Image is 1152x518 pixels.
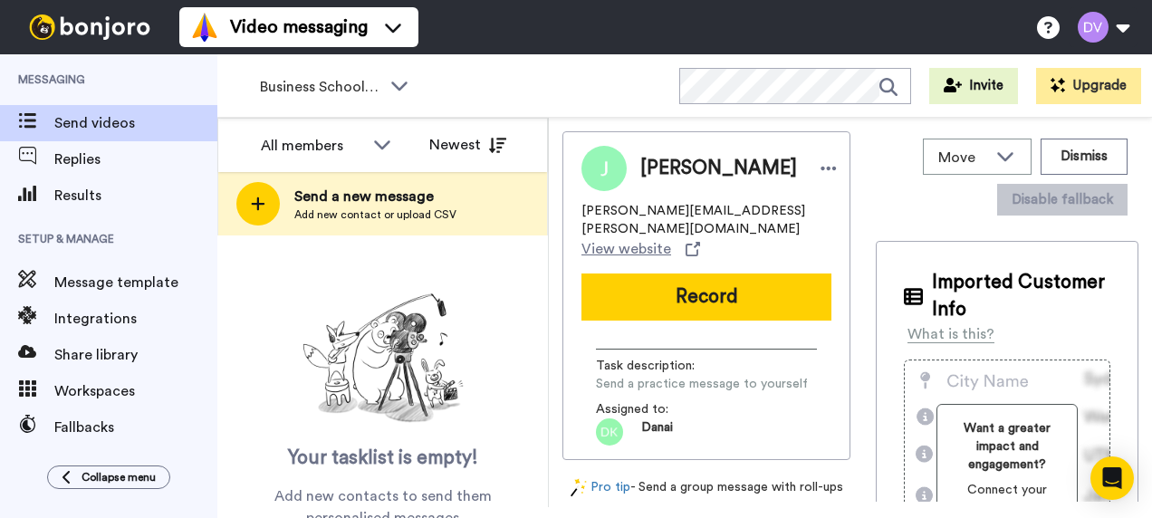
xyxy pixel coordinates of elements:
[596,357,723,375] span: Task description :
[641,418,673,446] span: Danai
[929,68,1018,104] button: Invite
[596,400,723,418] span: Assigned to:
[54,112,217,134] span: Send videos
[54,308,217,330] span: Integrations
[596,375,808,393] span: Send a practice message to yourself
[47,465,170,489] button: Collapse menu
[260,76,381,98] span: Business School 2025
[596,418,623,446] img: dk.png
[932,269,1110,323] span: Imported Customer Info
[293,286,474,431] img: ready-set-action.png
[938,147,987,168] span: Move
[294,207,456,222] span: Add new contact or upload CSV
[294,186,456,207] span: Send a new message
[997,184,1128,216] button: Disable fallback
[54,417,217,438] span: Fallbacks
[54,272,217,293] span: Message template
[82,470,156,484] span: Collapse menu
[416,127,520,163] button: Newest
[1090,456,1134,500] div: Open Intercom Messenger
[1036,68,1141,104] button: Upgrade
[1041,139,1128,175] button: Dismiss
[581,238,671,260] span: View website
[640,155,797,182] span: [PERSON_NAME]
[190,13,219,42] img: vm-color.svg
[288,445,478,472] span: Your tasklist is empty!
[261,135,364,157] div: All members
[54,149,217,170] span: Replies
[22,14,158,40] img: bj-logo-header-white.svg
[54,185,217,206] span: Results
[54,380,217,402] span: Workspaces
[54,344,217,366] span: Share library
[562,478,850,497] div: - Send a group message with roll-ups
[907,323,994,345] div: What is this?
[571,478,587,497] img: magic-wand.svg
[571,478,630,497] a: Pro tip
[952,419,1061,474] span: Want a greater impact and engagement?
[581,146,627,191] img: Image of Jennifer catchpole
[581,273,831,321] button: Record
[581,202,831,238] span: [PERSON_NAME][EMAIL_ADDRESS][PERSON_NAME][DOMAIN_NAME]
[581,238,700,260] a: View website
[230,14,368,40] span: Video messaging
